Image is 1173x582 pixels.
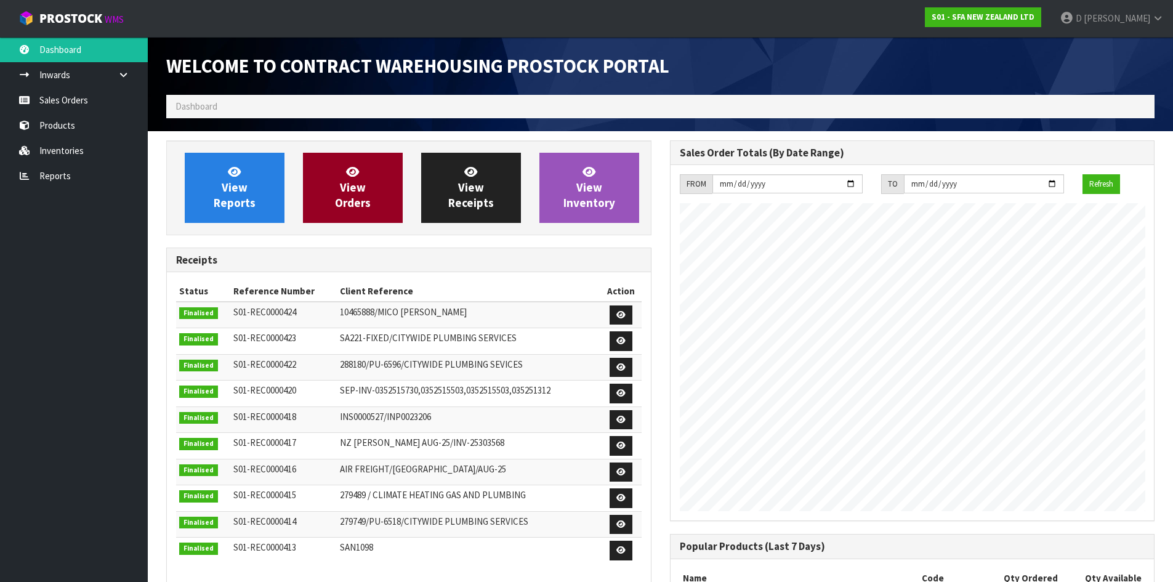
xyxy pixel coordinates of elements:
span: Finalised [179,517,218,529]
h3: Sales Order Totals (By Date Range) [680,147,1145,159]
span: S01-REC0000415 [233,489,296,501]
span: 10465888/MICO [PERSON_NAME] [340,306,467,318]
span: View Orders [335,164,371,211]
span: Finalised [179,412,218,424]
span: Finalised [179,333,218,346]
span: S01-REC0000414 [233,515,296,527]
span: S01-REC0000416 [233,463,296,475]
span: Finalised [179,360,218,372]
a: ViewInventory [539,153,639,223]
a: ViewReports [185,153,284,223]
span: NZ [PERSON_NAME] AUG-25/INV-25303568 [340,437,504,448]
span: S01-REC0000413 [233,541,296,553]
span: S01-REC0000422 [233,358,296,370]
span: Finalised [179,543,218,555]
span: Welcome to Contract Warehousing ProStock Portal [166,54,669,78]
span: [PERSON_NAME] [1084,12,1150,24]
h3: Popular Products (Last 7 Days) [680,541,1145,552]
span: View Receipts [448,164,494,211]
span: ProStock [39,10,102,26]
span: S01-REC0000423 [233,332,296,344]
div: TO [881,174,904,194]
h3: Receipts [176,254,642,266]
span: S01-REC0000420 [233,384,296,396]
span: SAN1098 [340,541,373,553]
span: 279489 / CLIMATE HEATING GAS AND PLUMBING [340,489,526,501]
span: SA221-FIXED/CITYWIDE PLUMBING SERVICES [340,332,517,344]
span: INS0000527/INP0023206 [340,411,431,422]
button: Refresh [1082,174,1120,194]
th: Client Reference [337,281,600,301]
span: Dashboard [175,100,217,112]
span: D [1076,12,1082,24]
span: 279749/PU-6518/CITYWIDE PLUMBING SERVICES [340,515,528,527]
th: Status [176,281,230,301]
span: S01-REC0000424 [233,306,296,318]
span: AIR FREIGHT/[GEOGRAPHIC_DATA]/AUG-25 [340,463,506,475]
img: cube-alt.png [18,10,34,26]
span: Finalised [179,490,218,503]
th: Reference Number [230,281,337,301]
span: Finalised [179,464,218,477]
a: ViewOrders [303,153,403,223]
span: Finalised [179,307,218,320]
span: S01-REC0000417 [233,437,296,448]
strong: S01 - SFA NEW ZEALAND LTD [932,12,1034,22]
span: View Reports [214,164,256,211]
span: Finalised [179,438,218,450]
span: SEP-INV-0352515730,0352515503,0352515503,035251312 [340,384,550,396]
span: View Inventory [563,164,615,211]
div: FROM [680,174,712,194]
th: Action [600,281,642,301]
span: 288180/PU-6596/CITYWIDE PLUMBING SEVICES [340,358,523,370]
span: S01-REC0000418 [233,411,296,422]
small: WMS [105,14,124,25]
span: Finalised [179,386,218,398]
a: ViewReceipts [421,153,521,223]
